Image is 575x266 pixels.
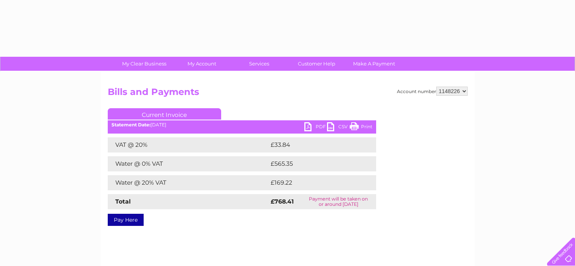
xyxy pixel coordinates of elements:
a: Customer Help [285,57,348,71]
td: £33.84 [269,137,361,152]
a: My Account [170,57,233,71]
div: Account number [397,87,468,96]
a: PDF [304,122,327,133]
td: £169.22 [269,175,362,190]
strong: £768.41 [271,198,294,205]
div: [DATE] [108,122,376,128]
td: £565.35 [269,156,363,171]
strong: Total [115,198,131,205]
a: Services [228,57,290,71]
b: Statement Date: [112,122,150,128]
h2: Bills and Payments [108,87,468,101]
a: CSV [327,122,350,133]
a: My Clear Business [113,57,175,71]
a: Current Invoice [108,108,221,120]
a: Print [350,122,372,133]
td: Payment will be taken on or around [DATE] [301,194,376,209]
a: Pay Here [108,214,144,226]
td: Water @ 0% VAT [108,156,269,171]
td: Water @ 20% VAT [108,175,269,190]
td: VAT @ 20% [108,137,269,152]
a: Make A Payment [343,57,405,71]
